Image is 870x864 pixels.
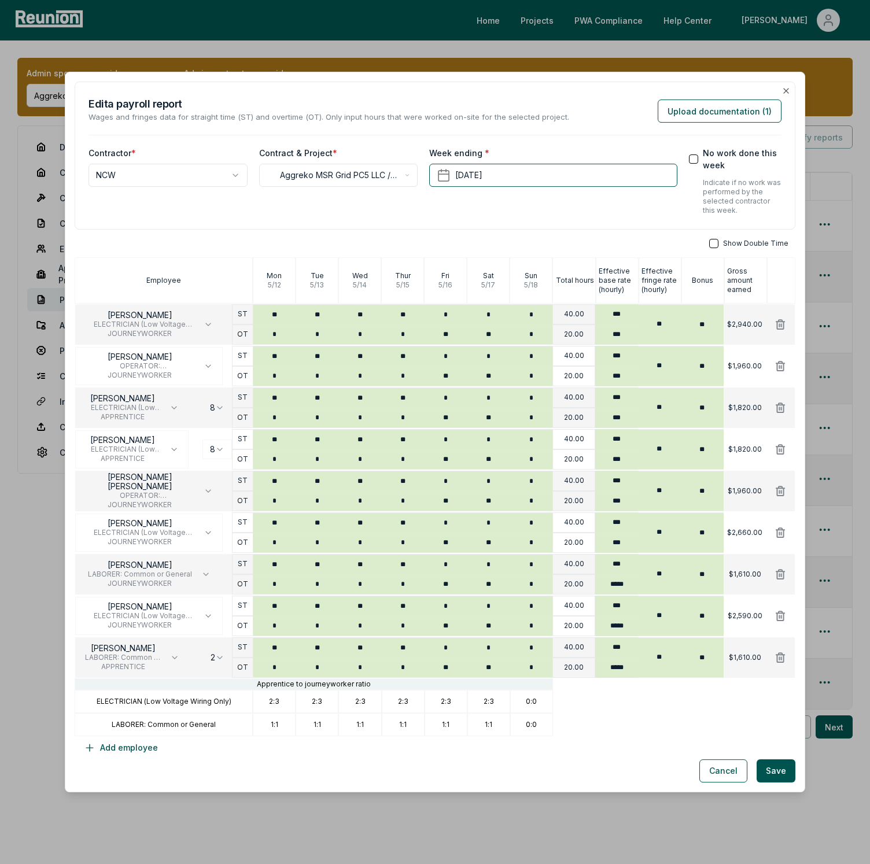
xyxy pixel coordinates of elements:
p: 1:1 [356,720,364,729]
p: 5 / 13 [310,280,324,290]
p: ST [238,393,248,402]
p: Tue [311,271,324,280]
p: [PERSON_NAME] [85,602,194,611]
span: Show Double Time [723,239,788,248]
span: OPERATOR: Backhoe/Excavator/Trackhoe [85,361,194,371]
p: 2:3 [441,697,451,706]
p: $2,590.00 [728,611,762,621]
label: Week ending [429,147,489,159]
p: 0:0 [526,720,537,729]
span: OPERATOR: Backhoe/Excavator/Trackhoe [85,491,194,500]
p: 5 / 14 [353,280,367,290]
p: 20.00 [564,579,584,589]
span: LABORER: Common or General [88,570,192,579]
p: 20.00 [564,496,584,505]
p: 20.00 [564,455,584,464]
p: $2,660.00 [727,528,762,537]
p: 40.00 [564,643,584,652]
p: [PERSON_NAME] [85,394,160,403]
p: ST [238,434,248,444]
p: [PERSON_NAME] [88,560,192,570]
p: 1:1 [399,720,407,729]
p: OT [237,496,248,505]
p: 20.00 [564,663,584,672]
p: [PERSON_NAME] [85,435,160,445]
h2: Edit a payroll report [89,96,569,112]
p: 40.00 [564,393,584,402]
span: JOURNEYWORKER [85,371,194,380]
p: $1,960.00 [728,486,762,496]
span: APPRENTICE [85,454,160,463]
p: $1,610.00 [729,570,761,579]
p: [PERSON_NAME] [85,352,194,361]
p: 0:0 [526,697,537,706]
span: APPRENTICE [85,412,160,422]
p: Gross amount earned [727,267,766,294]
p: OT [237,621,248,630]
p: $2,940.00 [727,320,762,329]
p: OT [237,371,248,381]
p: Sat [483,271,494,280]
p: 2:3 [269,697,279,706]
button: Upload documentation (1) [658,99,781,123]
span: ELECTRICIAN (Low Voltage Wiring Only) [85,403,160,412]
p: 5 / 16 [438,280,452,290]
p: 20.00 [564,621,584,630]
p: Total hours [556,276,594,285]
p: 40.00 [564,309,584,319]
p: $1,820.00 [728,445,762,454]
p: 40.00 [564,434,584,444]
p: Thur [395,271,411,280]
span: ELECTRICIAN (Low Voltage Wiring Only) [85,528,194,537]
p: ST [238,643,248,652]
p: 20.00 [564,538,584,547]
p: 2:3 [398,697,408,706]
p: OT [237,579,248,589]
span: JOURNEYWORKER [85,500,194,509]
p: 5 / 18 [524,280,538,290]
p: [PERSON_NAME] [85,519,194,528]
button: Add employee [75,736,167,759]
p: OT [237,413,248,422]
p: 40.00 [564,476,584,485]
p: $1,960.00 [728,361,762,371]
p: [PERSON_NAME] [85,644,161,653]
span: ELECTRICIAN (Low Voltage Wiring Only) [85,445,160,454]
button: [DATE] [429,164,677,187]
p: 5 / 17 [481,280,495,290]
p: Apprentice to journeyworker ratio [257,680,371,689]
p: Sun [525,271,537,280]
p: OT [237,330,248,339]
p: 40.00 [564,559,584,568]
p: 20.00 [564,413,584,422]
span: APPRENTICE [85,662,161,671]
p: 5 / 15 [396,280,410,290]
p: Mon [267,271,282,280]
p: 1:1 [485,720,492,729]
p: 20.00 [564,371,584,381]
span: ELECTRICIAN (Low Voltage Wiring Only) [85,611,194,621]
p: ST [238,476,248,485]
span: ELECTRICIAN (Low Voltage Wiring Only) [85,320,194,329]
p: ST [238,518,248,527]
p: $1,610.00 [729,653,761,662]
p: 1:1 [314,720,321,729]
p: Wed [352,271,368,280]
p: ELECTRICIAN (Low Voltage Wiring Only) [97,697,231,706]
p: LABORER: Common or General [112,720,216,729]
p: ST [238,559,248,568]
p: [PERSON_NAME] [PERSON_NAME] [85,472,194,491]
label: Contract & Project [259,147,337,159]
p: 2:3 [484,697,494,706]
p: 40.00 [564,601,584,610]
p: ST [238,601,248,610]
p: 2:3 [312,697,322,706]
p: OT [237,663,248,672]
span: JOURNEYWORKER [85,537,194,547]
p: ST [238,309,248,319]
p: $1,820.00 [728,403,762,412]
p: OT [237,538,248,547]
p: 40.00 [564,351,584,360]
span: JOURNEYWORKER [85,621,194,630]
p: Fri [441,271,449,280]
